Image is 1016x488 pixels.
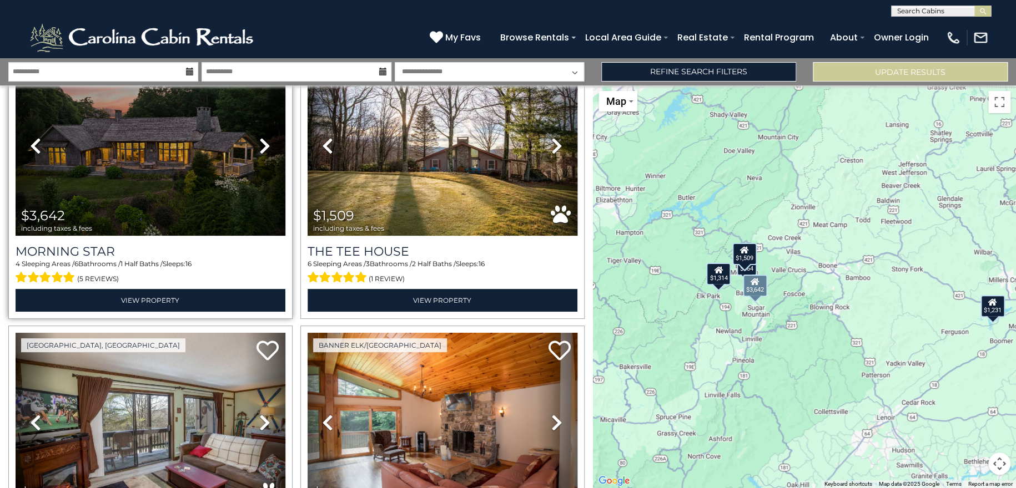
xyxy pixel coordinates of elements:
button: Toggle fullscreen view [988,91,1010,113]
span: 6 [308,260,311,268]
a: Add to favorites [549,339,571,363]
a: View Property [308,289,577,312]
span: 2 Half Baths / [412,260,456,268]
a: Report a map error [968,481,1013,487]
img: White-1-2.png [28,21,258,54]
span: 16 [185,260,192,268]
a: Terms (opens in new tab) [946,481,962,487]
img: phone-regular-white.png [945,30,961,45]
a: Local Area Guide [580,28,667,47]
a: [GEOGRAPHIC_DATA], [GEOGRAPHIC_DATA] [21,338,185,352]
a: Owner Login [868,28,934,47]
span: Map data ©2025 Google [879,481,939,487]
a: My Favs [430,30,484,45]
div: $1,509 [732,243,757,265]
span: $1,509 [313,207,354,223]
a: Banner Elk/[GEOGRAPHIC_DATA] [313,338,447,352]
a: Morning Star [16,244,285,259]
span: 4 [16,260,20,268]
a: Rental Program [738,28,819,47]
span: 1 Half Baths / [120,260,163,268]
a: About [824,28,863,47]
div: Sleeping Areas / Bathrooms / Sleeps: [16,259,285,286]
img: thumbnail_167757115.jpeg [308,55,577,236]
span: Map [606,95,626,107]
a: Add to favorites [256,339,279,363]
div: $3,642 [743,274,767,297]
a: View Property [16,289,285,312]
button: Change map style [598,91,637,111]
a: Refine Search Filters [601,62,796,82]
div: $1,231 [980,295,1004,317]
span: (1 review) [369,272,405,286]
span: 6 [74,260,78,268]
a: The Tee House [308,244,577,259]
div: Sleeping Areas / Bathrooms / Sleeps: [308,259,577,286]
span: including taxes & fees [21,225,92,232]
span: (5 reviews) [77,272,119,286]
button: Update Results [813,62,1008,82]
button: Map camera controls [988,453,1010,475]
div: $1,314 [706,263,731,285]
span: 3 [366,260,370,268]
span: including taxes & fees [313,225,384,232]
span: $3,642 [21,207,65,223]
img: Google [596,474,632,488]
img: mail-regular-white.png [973,30,988,45]
a: Real Estate [672,28,733,47]
img: thumbnail_163276265.jpeg [16,55,285,236]
span: 16 [479,260,485,268]
span: My Favs [445,30,481,44]
a: Browse Rentals [495,28,575,47]
a: Open this area in Google Maps (opens a new window) [596,474,632,488]
button: Keyboard shortcuts [824,480,872,488]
